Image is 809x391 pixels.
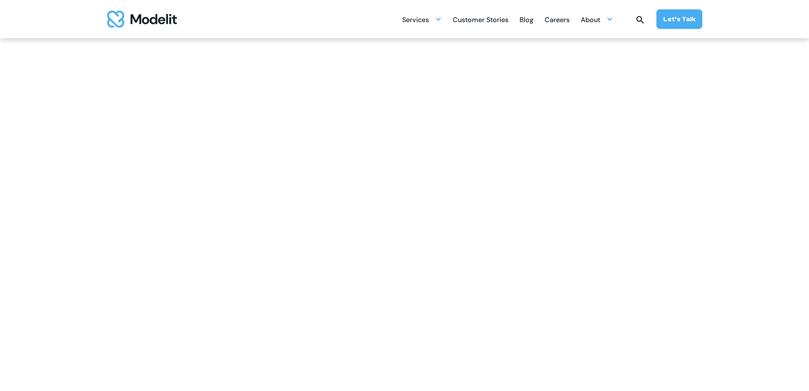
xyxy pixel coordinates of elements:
[519,12,534,29] div: Blog
[402,11,442,28] div: Services
[453,12,508,29] div: Customer Stories
[107,11,177,28] a: home
[581,11,613,28] div: About
[545,11,570,28] a: Careers
[663,14,695,24] div: Let’s Talk
[402,12,429,29] div: Services
[545,12,570,29] div: Careers
[107,11,177,28] img: modelit logo
[453,11,508,28] a: Customer Stories
[581,12,600,29] div: About
[656,9,702,29] a: Let’s Talk
[519,11,534,28] a: Blog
